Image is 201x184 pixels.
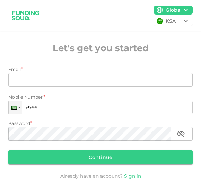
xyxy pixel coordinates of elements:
[166,7,182,14] div: Global
[8,173,193,180] div: Already have an account?
[8,67,21,72] span: Email
[8,73,185,87] input: email
[8,94,43,101] span: Mobile Number
[166,18,182,25] div: KSA
[9,101,22,114] div: Saudi Arabia: + 966
[8,42,193,55] h2: Let's get you started
[8,127,171,141] input: password
[8,150,193,164] button: Continue
[157,18,163,24] img: flag-sa.b9a346574cdc8950dd34b50780441f57.svg
[8,101,193,114] input: 1 (702) 123-4567
[124,173,141,179] a: Sign in
[8,7,43,25] img: logo
[8,121,30,126] span: Password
